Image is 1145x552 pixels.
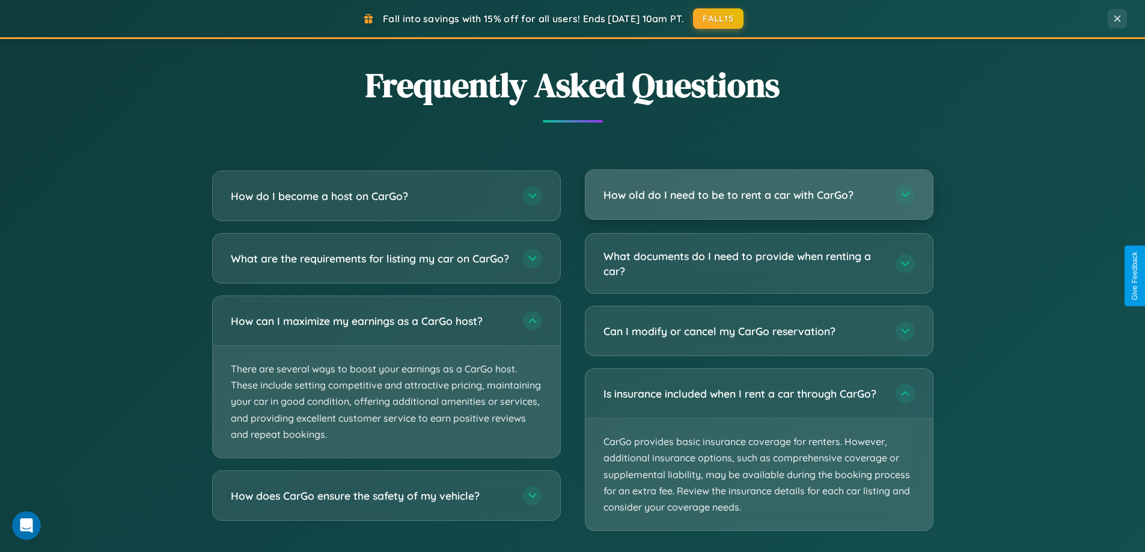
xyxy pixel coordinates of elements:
[603,324,884,339] h3: Can I modify or cancel my CarGo reservation?
[231,488,511,503] h3: How does CarGo ensure the safety of my vehicle?
[212,62,933,108] h2: Frequently Asked Questions
[585,419,933,530] p: CarGo provides basic insurance coverage for renters. However, additional insurance options, such ...
[603,249,884,278] h3: What documents do I need to provide when renting a car?
[603,187,884,202] h3: How old do I need to be to rent a car with CarGo?
[231,189,511,204] h3: How do I become a host on CarGo?
[383,13,684,25] span: Fall into savings with 15% off for all users! Ends [DATE] 10am PT.
[603,386,884,401] h3: Is insurance included when I rent a car through CarGo?
[231,251,511,266] h3: What are the requirements for listing my car on CarGo?
[12,511,41,540] iframe: Intercom live chat
[693,8,743,29] button: FALL15
[1131,252,1139,300] div: Give Feedback
[213,346,560,458] p: There are several ways to boost your earnings as a CarGo host. These include setting competitive ...
[231,314,511,329] h3: How can I maximize my earnings as a CarGo host?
